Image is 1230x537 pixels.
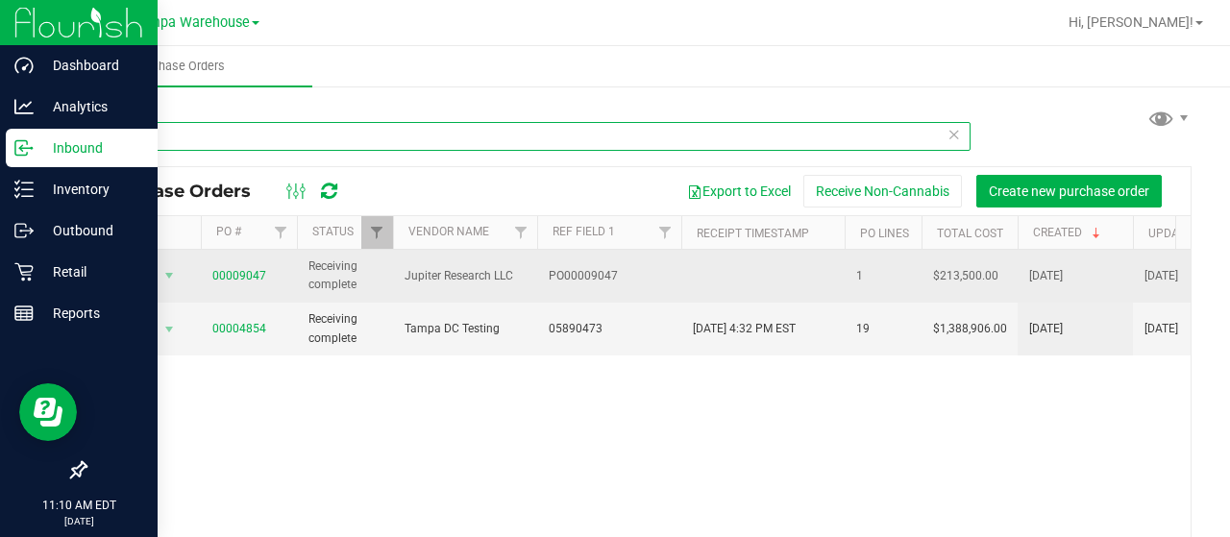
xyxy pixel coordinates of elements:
span: PO00009047 [549,267,670,285]
inline-svg: Retail [14,262,34,281]
span: Purchase Orders [108,58,251,75]
span: select [158,262,182,289]
span: [DATE] [1029,320,1063,338]
p: Analytics [34,95,149,118]
span: Tampa DC Testing [405,320,526,338]
p: Dashboard [34,54,149,77]
p: Inbound [34,136,149,159]
a: PO # [216,225,241,238]
button: Create new purchase order [976,175,1162,207]
span: [DATE] [1144,320,1178,338]
inline-svg: Outbound [14,221,34,240]
span: Hi, [PERSON_NAME]! [1069,14,1193,30]
p: [DATE] [9,514,149,528]
span: 19 [856,320,910,338]
inline-svg: Dashboard [14,56,34,75]
p: Retail [34,260,149,283]
span: [DATE] [1029,267,1063,285]
input: Search Purchase Order ID, Vendor Name and Ref Field 1 [85,122,971,151]
a: Filter [361,216,393,249]
span: [DATE] [1144,267,1178,285]
span: select [158,316,182,343]
a: Filter [265,216,297,249]
inline-svg: Reports [14,304,34,323]
p: Reports [34,302,149,325]
iframe: Resource center [19,383,77,441]
span: $1,388,906.00 [933,320,1007,338]
a: Total Cost [937,227,1003,240]
button: Receive Non-Cannabis [803,175,962,207]
span: Create new purchase order [989,183,1149,199]
a: Vendor Name [408,225,489,238]
p: 11:10 AM EDT [9,497,149,514]
button: Export to Excel [675,175,803,207]
a: Updated [1148,227,1199,240]
span: Receiving complete [308,257,381,294]
inline-svg: Inventory [14,180,34,199]
a: Receipt Timestamp [697,227,809,240]
span: Purchase Orders [100,181,270,202]
a: Filter [505,216,537,249]
a: Ref Field 1 [553,225,615,238]
span: $213,500.00 [933,267,998,285]
span: Clear [947,122,961,147]
inline-svg: Inbound [14,138,34,158]
a: PO Lines [860,227,909,240]
a: Created [1033,226,1104,239]
span: Jupiter Research LLC [405,267,526,285]
a: 00009047 [212,269,266,282]
a: 00004854 [212,322,266,335]
a: Filter [650,216,681,249]
p: Inventory [34,178,149,201]
span: 1 [856,267,910,285]
span: [DATE] 4:32 PM EST [693,320,796,338]
span: Receiving complete [308,310,381,347]
inline-svg: Analytics [14,97,34,116]
span: Tampa Warehouse [133,14,250,31]
p: Outbound [34,219,149,242]
a: Status [312,225,354,238]
a: Purchase Orders [46,46,312,86]
span: 05890473 [549,320,670,338]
